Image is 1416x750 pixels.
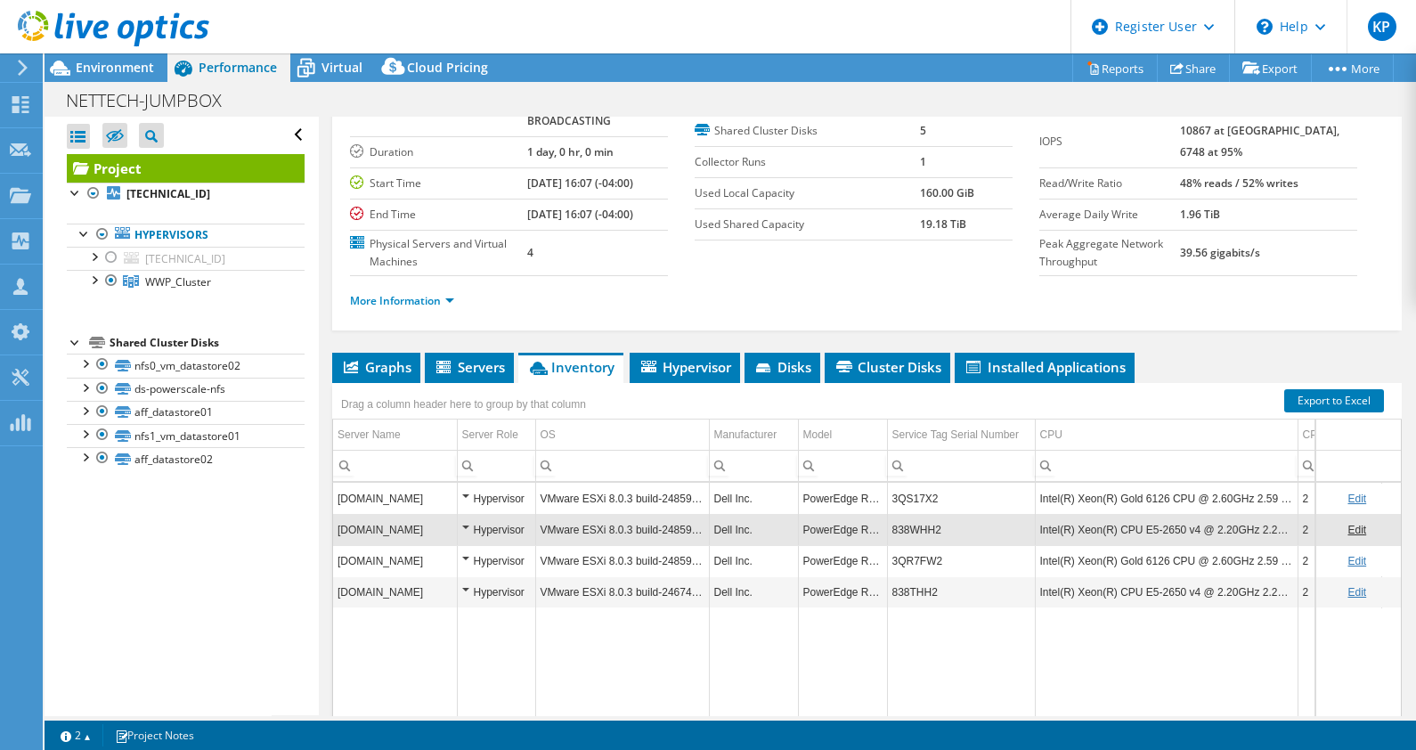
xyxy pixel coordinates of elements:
[887,514,1035,545] td: Column Service Tag Serial Number, Value 838WHH2
[709,514,798,545] td: Column Manufacturer, Value Dell Inc.
[67,424,305,447] a: nfs1_vm_datastore01
[145,274,211,289] span: WWP_Cluster
[887,450,1035,481] td: Column Service Tag Serial Number, Filter cell
[350,235,527,271] label: Physical Servers and Virtual Machines
[709,450,798,481] td: Column Manufacturer, Filter cell
[462,582,531,603] div: Hypervisor
[1298,450,1381,481] td: Column CPU Sockets, Filter cell
[110,332,305,354] div: Shared Cluster Disks
[333,483,457,514] td: Column Server Name, Value wnet-esxi05.thirteen.org
[887,576,1035,607] td: Column Service Tag Serial Number, Value 838THH2
[527,175,633,191] b: [DATE] 16:07 (-04:00)
[48,724,103,746] a: 2
[709,545,798,576] td: Column Manufacturer, Value Dell Inc.
[341,358,411,376] span: Graphs
[67,247,305,270] a: [TECHNICAL_ID]
[535,420,709,451] td: OS Column
[1035,576,1298,607] td: Column CPU, Value Intel(R) Xeon(R) CPU E5-2650 v4 @ 2.20GHz 2.20 GHz
[527,92,611,128] b: EDUCATIONAL BROADCASTING
[834,358,941,376] span: Cluster Disks
[1298,514,1381,545] td: Column CPU Sockets, Value 2
[920,123,926,138] b: 5
[1039,235,1180,271] label: Peak Aggregate Network Throughput
[457,450,535,481] td: Column Server Role, Filter cell
[457,545,535,576] td: Column Server Role, Value Hypervisor
[1368,12,1396,41] span: KP
[1039,206,1180,224] label: Average Daily Write
[798,483,887,514] td: Column Model, Value PowerEdge R640
[639,358,731,376] span: Hypervisor
[695,122,920,140] label: Shared Cluster Disks
[1298,483,1381,514] td: Column CPU Sockets, Value 2
[145,251,225,266] span: [TECHNICAL_ID]
[527,207,633,222] b: [DATE] 16:07 (-04:00)
[67,378,305,401] a: ds-powerscale-nfs
[1347,586,1366,599] a: Edit
[350,175,527,192] label: Start Time
[892,424,1020,445] div: Service Tag Serial Number
[709,420,798,451] td: Manufacturer Column
[333,545,457,576] td: Column Server Name, Value wnet-esxi04.thirteen.org
[1229,54,1312,82] a: Export
[535,514,709,545] td: Column OS, Value VMware ESXi 8.0.3 build-24859861
[1035,545,1298,576] td: Column CPU, Value Intel(R) Xeon(R) Gold 6126 CPU @ 2.60GHz 2.59 GHz
[1284,389,1384,412] a: Export to Excel
[709,483,798,514] td: Column Manufacturer, Value Dell Inc.
[67,183,305,206] a: [TECHNICAL_ID]
[1035,514,1298,545] td: Column CPU, Value Intel(R) Xeon(R) CPU E5-2650 v4 @ 2.20GHz 2.20 GHz
[887,420,1035,451] td: Service Tag Serial Number Column
[350,143,527,161] label: Duration
[887,483,1035,514] td: Column Service Tag Serial Number, Value 3QS17X2
[67,224,305,247] a: Hypervisors
[753,358,811,376] span: Disks
[798,545,887,576] td: Column Model, Value PowerEdge R640
[333,514,457,545] td: Column Server Name, Value wnet-esxi03.thirteen.org
[199,59,277,76] span: Performance
[350,206,527,224] label: End Time
[1039,133,1180,151] label: IOPS
[407,59,488,76] span: Cloud Pricing
[527,358,614,376] span: Inventory
[1298,420,1381,451] td: CPU Sockets Column
[798,576,887,607] td: Column Model, Value PowerEdge R630
[1347,555,1366,567] a: Edit
[67,270,305,293] a: WWP_Cluster
[798,420,887,451] td: Model Column
[887,545,1035,576] td: Column Service Tag Serial Number, Value 3QR7FW2
[964,358,1126,376] span: Installed Applications
[67,447,305,470] a: aff_datastore02
[920,216,966,232] b: 19.18 TiB
[1347,493,1366,505] a: Edit
[535,450,709,481] td: Column OS, Filter cell
[1347,524,1366,536] a: Edit
[1035,483,1298,514] td: Column CPU, Value Intel(R) Xeon(R) Gold 6126 CPU @ 2.60GHz 2.59 GHz
[102,724,207,746] a: Project Notes
[1180,123,1339,159] b: 10867 at [GEOGRAPHIC_DATA], 6748 at 95%
[457,576,535,607] td: Column Server Role, Value Hypervisor
[1035,450,1298,481] td: Column CPU, Filter cell
[920,185,974,200] b: 160.00 GiB
[58,91,249,110] h1: NETTECH-JUMPBOX
[920,154,926,169] b: 1
[462,488,531,510] div: Hypervisor
[67,354,305,377] a: nfs0_vm_datastore02
[1040,424,1062,445] div: CPU
[1157,54,1230,82] a: Share
[1180,207,1220,222] b: 1.96 TiB
[67,154,305,183] a: Project
[695,153,920,171] label: Collector Runs
[457,483,535,514] td: Column Server Role, Value Hypervisor
[434,358,505,376] span: Servers
[527,144,614,159] b: 1 day, 0 hr, 0 min
[337,392,590,417] div: Drag a column header here to group by that column
[1298,545,1381,576] td: Column CPU Sockets, Value 2
[541,424,556,445] div: OS
[1180,175,1298,191] b: 48% reads / 52% writes
[709,576,798,607] td: Column Manufacturer, Value Dell Inc.
[1303,424,1366,445] div: CPU Sockets
[321,59,362,76] span: Virtual
[76,59,154,76] span: Environment
[350,293,454,308] a: More Information
[338,424,401,445] div: Server Name
[1298,576,1381,607] td: Column CPU Sockets, Value 2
